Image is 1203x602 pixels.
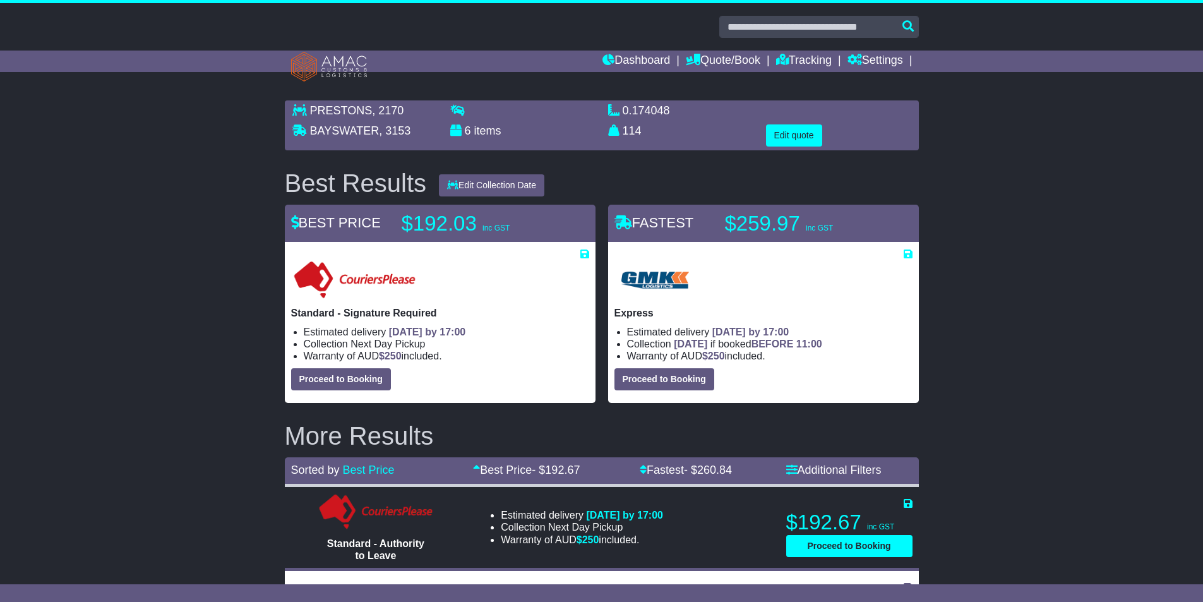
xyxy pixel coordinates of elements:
span: $ [577,534,599,545]
span: FASTEST [614,215,694,231]
a: Quote/Book [686,51,760,72]
span: $ [379,351,402,361]
span: inc GST [867,522,894,531]
span: 0.174048 [623,104,670,117]
a: Additional Filters [786,464,882,476]
span: 260.84 [697,464,732,476]
span: - $ [684,464,732,476]
button: Proceed to Booking [614,368,714,390]
span: BAYSWATER [310,124,380,137]
span: [DATE] by 17:00 [712,327,789,337]
li: Collection [627,338,913,350]
img: GMK Logistics: Express [614,260,695,301]
span: items [474,124,501,137]
span: 250 [708,351,725,361]
span: 11:00 [796,339,822,349]
span: PRESTONS [310,104,373,117]
p: Standard - Signature Required [291,307,589,319]
span: Sorted by [291,464,340,476]
span: Next Day Pickup [548,522,623,533]
li: Warranty of AUD included. [304,350,589,362]
span: BEST PRICE [291,215,381,231]
span: [DATE] by 17:00 [586,510,663,521]
span: Next Day Pickup [350,339,425,349]
span: Standard - Authority to Leave [327,538,424,561]
a: Tracking [776,51,832,72]
span: 114 [623,124,642,137]
p: Express [614,307,913,319]
span: 250 [582,534,599,545]
span: if booked [674,339,822,349]
span: 250 [385,351,402,361]
li: Estimated delivery [501,509,663,521]
span: , 3153 [379,124,410,137]
p: $192.67 [786,510,913,535]
span: [DATE] by 17:00 [389,327,466,337]
li: Collection [304,338,589,350]
button: Proceed to Booking [786,535,913,557]
a: Settings [847,51,903,72]
p: $192.03 [402,211,560,236]
span: [DATE] [674,339,707,349]
button: Edit quote [766,124,822,147]
img: Couriers Please: Standard - Signature Required [291,260,418,301]
li: Warranty of AUD included. [627,350,913,362]
img: Couriers Please: Standard - Authority to Leave [316,493,436,531]
span: 192.67 [545,464,580,476]
li: Estimated delivery [627,326,913,338]
span: inc GST [482,224,510,232]
span: $ [702,351,725,361]
span: 6 [465,124,471,137]
a: Dashboard [602,51,670,72]
h2: More Results [285,422,919,450]
li: Warranty of AUD included. [501,534,663,546]
span: , 2170 [372,104,404,117]
span: inc GST [806,224,833,232]
span: BEFORE [751,339,794,349]
button: Edit Collection Date [439,174,544,196]
li: Collection [501,521,663,533]
div: Best Results [278,169,433,197]
a: Fastest- $260.84 [640,464,732,476]
button: Proceed to Booking [291,368,391,390]
span: - $ [532,464,580,476]
li: Estimated delivery [304,326,589,338]
p: $259.97 [725,211,883,236]
a: Best Price [343,464,395,476]
a: Best Price- $192.67 [473,464,580,476]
